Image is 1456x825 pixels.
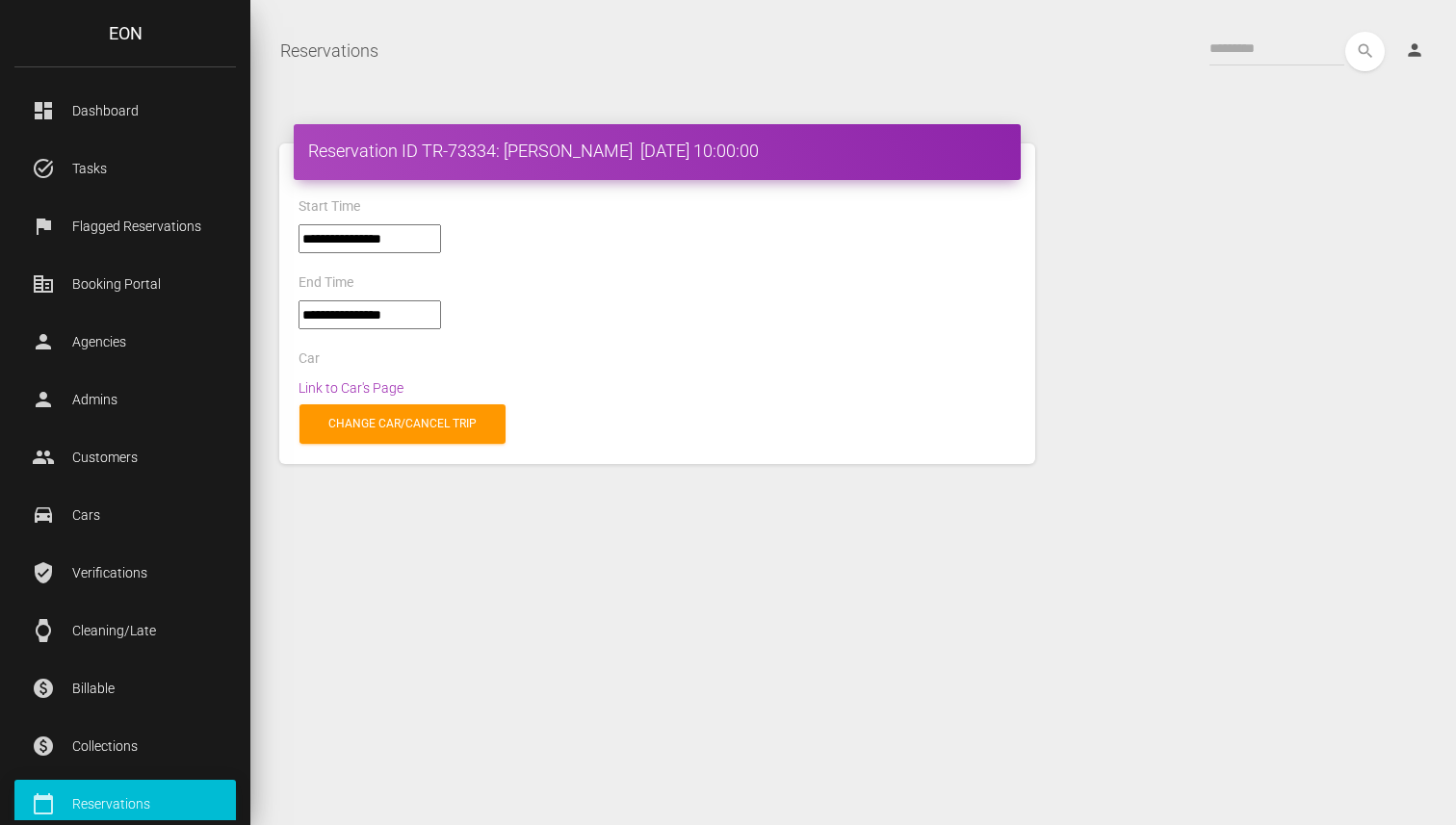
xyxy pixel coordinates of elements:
p: Cars [29,501,221,529]
p: Customers [29,443,221,472]
a: flag Flagged Reservations [14,202,236,250]
h4: Reservation ID TR-73334: [PERSON_NAME] [DATE] 10:00:00 [308,139,1006,163]
a: person Admins [14,375,236,424]
p: Tasks [29,154,221,183]
p: Collections [29,732,221,761]
a: verified_user Verifications [14,549,236,597]
a: drive_eta Cars [14,491,236,539]
p: Verifications [29,558,221,587]
label: End Time [299,273,353,293]
p: Agencies [29,327,221,356]
a: paid Collections [14,722,236,770]
a: Change car/cancel trip [299,404,506,444]
p: Billable [29,674,221,703]
a: person [1391,32,1442,70]
button: search [1345,32,1385,71]
a: corporate_fare Booking Portal [14,260,236,308]
p: Cleaning/Late [29,616,221,645]
a: person Agencies [14,318,236,366]
a: dashboard Dashboard [14,87,236,135]
label: Start Time [299,197,360,217]
a: paid Billable [14,664,236,712]
label: Car [299,349,320,369]
p: Flagged Reservations [29,212,221,241]
p: Admins [29,385,221,414]
p: Booking Portal [29,270,221,298]
a: people Customers [14,433,236,481]
a: watch Cleaning/Late [14,606,236,655]
p: Dashboard [29,96,221,125]
a: task_alt Tasks [14,144,236,193]
a: Link to Car's Page [299,380,403,396]
a: Reservations [280,27,378,75]
p: Reservations [29,789,221,818]
i: person [1405,40,1424,60]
